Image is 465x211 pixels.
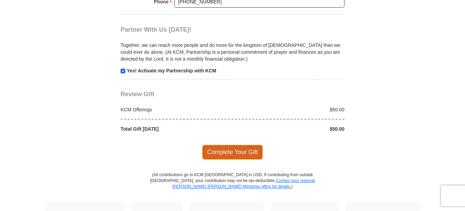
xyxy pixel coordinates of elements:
div: KCM Offerings [117,106,233,113]
span: Partner With Us [DATE]! [121,26,192,33]
span: Review Gift [121,91,154,98]
p: (All contributions go to KCM [GEOGRAPHIC_DATA] in USD. If contributing from outside [GEOGRAPHIC_D... [150,172,315,202]
div: $50.00 [232,125,348,132]
div: Total Gift [DATE] [117,125,233,132]
span: Complete Your Gift [202,145,263,159]
strong: Yes! Activate my Partnership with KCM [127,68,216,73]
div: $50.00 [232,106,348,113]
p: Together, we can reach more people and do more for the kingdom of [DEMOGRAPHIC_DATA] than we coul... [121,42,344,62]
a: Contact your regional [PERSON_NAME] [PERSON_NAME] Ministries office for details. [172,178,315,189]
